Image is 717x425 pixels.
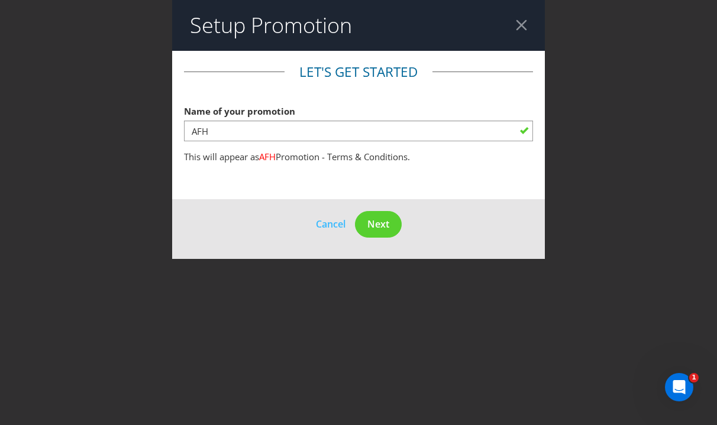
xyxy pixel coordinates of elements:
[316,218,345,231] span: Cancel
[184,121,533,141] input: e.g. My Promotion
[689,373,699,382] span: 1
[259,151,276,163] span: AFH
[184,105,295,117] span: Name of your promotion
[190,14,352,37] h2: Setup Promotion
[276,151,410,163] span: Promotion - Terms & Conditions.
[184,151,259,163] span: This will appear as
[285,63,432,82] legend: Let's get started
[665,373,693,401] iframe: Intercom live chat
[367,218,389,231] span: Next
[355,211,402,238] button: Next
[315,216,346,232] button: Cancel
